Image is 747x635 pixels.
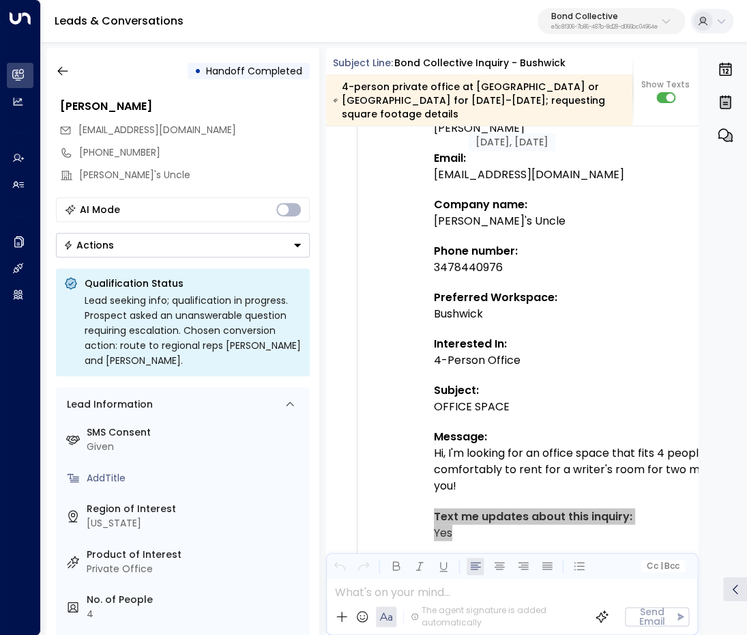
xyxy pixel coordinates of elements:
[62,397,153,412] div: Lead Information
[87,502,304,516] label: Region of Interest
[660,561,662,571] span: |
[194,59,201,83] div: •
[434,290,557,305] strong: Preferred Workspace:
[87,516,304,531] div: [US_STATE]
[434,243,518,259] strong: Phone number:
[434,336,507,352] strong: Interested In:
[87,593,304,607] label: No. of People
[60,98,310,115] div: [PERSON_NAME]
[87,548,304,562] label: Product of Interest
[434,150,466,166] strong: Email:
[411,604,585,629] div: The agent signature is added automatically
[78,123,236,137] span: azabel7@gmail.com
[641,79,690,91] span: Show Texts
[551,12,658,20] p: Bond Collective
[87,440,304,454] div: Given
[55,13,184,29] a: Leads & Conversations
[333,56,393,70] span: Subject Line:
[87,471,304,485] div: AddTitle
[434,197,527,212] strong: Company name:
[87,562,304,576] div: Private Office
[79,168,310,182] div: [PERSON_NAME]'s Uncle
[87,425,304,440] label: SMS Consent
[394,56,566,70] div: Bond Collective Inquiry - Bushwick
[331,558,348,575] button: Undo
[434,429,487,444] strong: Message:
[551,25,658,30] p: e5c8f306-7b86-487b-8d28-d066bc04964e
[87,607,304,621] div: 4
[85,293,302,368] div: Lead seeking info; qualification in progress. Prospect asked an unanswerable question requiring e...
[78,123,236,137] span: [EMAIL_ADDRESS][DOMAIN_NAME]
[647,561,679,571] span: Cc Bcc
[434,508,632,524] strong: Text me updates about this inquiry:
[355,558,372,575] button: Redo
[56,233,310,257] button: Actions
[641,560,685,573] button: Cc|Bcc
[469,133,555,151] div: [DATE], [DATE]
[56,233,310,257] div: Button group with a nested menu
[79,145,310,160] div: [PHONE_NUMBER]
[80,203,120,216] div: AI Mode
[206,64,302,78] span: Handoff Completed
[434,382,479,398] strong: Subject:
[538,8,685,34] button: Bond Collectivee5c8f306-7b86-487b-8d28-d066bc04964e
[333,80,625,121] div: 4-person private office at [GEOGRAPHIC_DATA] or [GEOGRAPHIC_DATA] for [DATE]–[DATE]; requesting s...
[63,239,114,251] div: Actions
[85,277,302,290] p: Qualification Status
